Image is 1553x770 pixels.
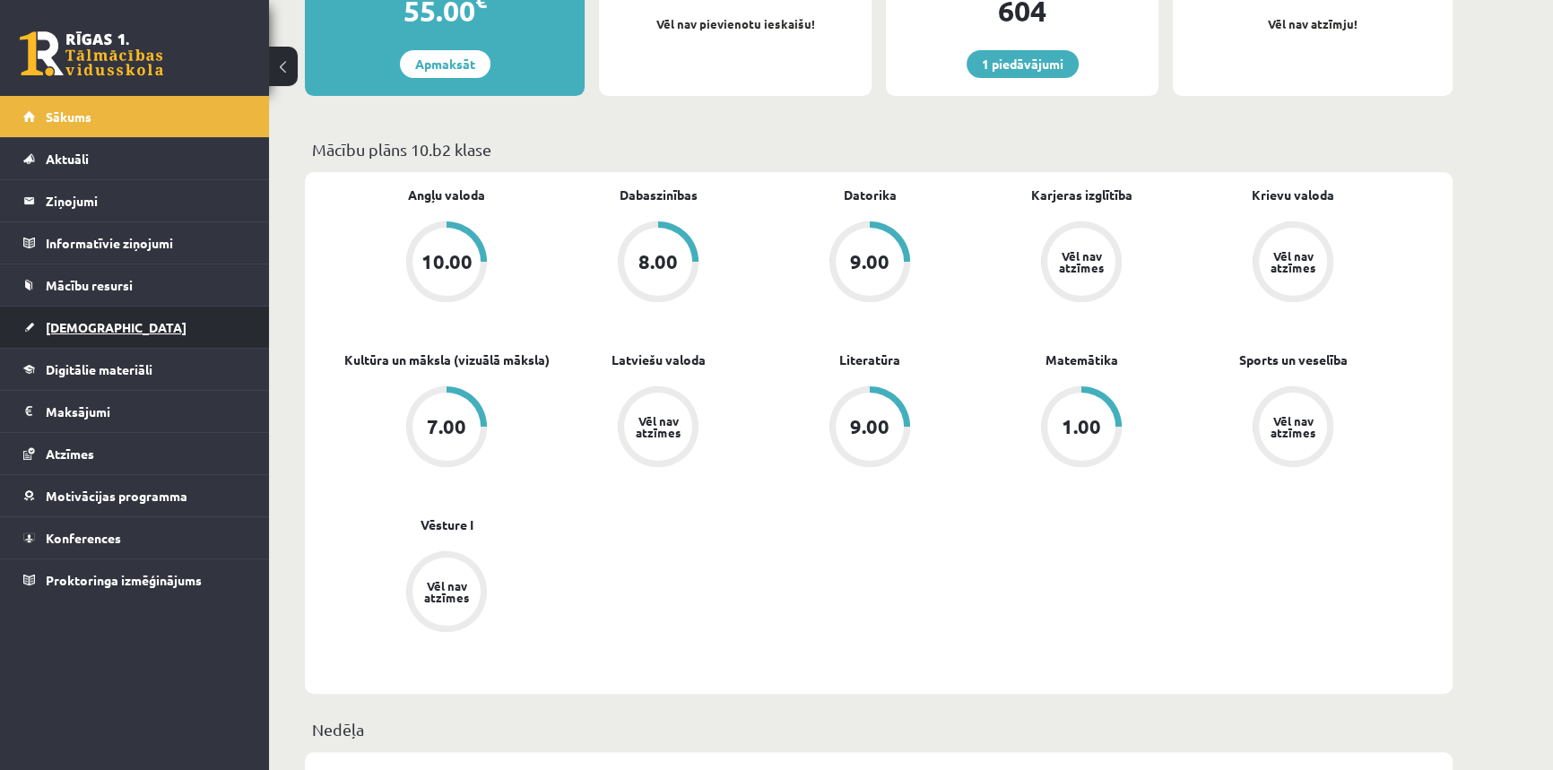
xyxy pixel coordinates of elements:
a: Mācību resursi [23,264,247,306]
a: Vēl nav atzīmes [1187,221,1399,306]
a: Vēl nav atzīmes [1187,386,1399,471]
div: 7.00 [427,417,466,437]
div: Vēl nav atzīmes [421,580,472,603]
a: Ziņojumi [23,180,247,221]
a: Kultūra un māksla (vizuālā māksla) [344,350,550,369]
a: Vēl nav atzīmes [552,386,764,471]
a: 9.00 [764,386,976,471]
a: Informatīvie ziņojumi [23,222,247,264]
div: 10.00 [421,252,473,272]
a: Proktoringa izmēģinājums [23,559,247,601]
a: Apmaksāt [400,50,490,78]
span: Aktuāli [46,151,89,167]
a: Vēl nav atzīmes [341,551,552,636]
a: Rīgas 1. Tālmācības vidusskola [20,31,163,76]
a: Aktuāli [23,138,247,179]
span: Proktoringa izmēģinājums [46,572,202,588]
p: Vēl nav pievienotu ieskaišu! [608,15,863,33]
a: 7.00 [341,386,552,471]
a: Angļu valoda [408,186,485,204]
span: Konferences [46,530,121,546]
p: Mācību plāns 10.b2 klase [312,137,1445,161]
div: Vēl nav atzīmes [633,415,683,438]
span: Mācību resursi [46,277,133,293]
a: Motivācijas programma [23,475,247,516]
span: Digitālie materiāli [46,361,152,377]
a: [DEMOGRAPHIC_DATA] [23,307,247,348]
div: 1.00 [1062,417,1101,437]
div: Vēl nav atzīmes [1268,415,1318,438]
div: 8.00 [638,252,678,272]
a: 1 piedāvājumi [967,50,1079,78]
span: [DEMOGRAPHIC_DATA] [46,319,187,335]
legend: Informatīvie ziņojumi [46,222,247,264]
p: Vēl nav atzīmju! [1182,15,1444,33]
legend: Maksājumi [46,391,247,432]
a: Literatūra [839,350,900,369]
a: 1.00 [976,386,1187,471]
div: 9.00 [850,417,889,437]
p: Nedēļa [312,717,1445,741]
a: Maksājumi [23,391,247,432]
a: 9.00 [764,221,976,306]
div: Vēl nav atzīmes [1268,250,1318,273]
a: Atzīmes [23,433,247,474]
a: Konferences [23,517,247,558]
div: 9.00 [850,252,889,272]
a: Sports un veselība [1239,350,1348,369]
a: Krievu valoda [1252,186,1334,204]
span: Sākums [46,108,91,125]
a: Latviešu valoda [612,350,706,369]
a: Digitālie materiāli [23,349,247,390]
a: Vēl nav atzīmes [976,221,1187,306]
a: Datorika [844,186,897,204]
a: 8.00 [552,221,764,306]
a: Vēsture I [421,515,473,534]
span: Motivācijas programma [46,488,187,504]
a: Sākums [23,96,247,137]
a: Matemātika [1045,350,1118,369]
a: 10.00 [341,221,552,306]
legend: Ziņojumi [46,180,247,221]
span: Atzīmes [46,446,94,462]
div: Vēl nav atzīmes [1056,250,1106,273]
a: Dabaszinības [620,186,698,204]
a: Karjeras izglītība [1031,186,1132,204]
